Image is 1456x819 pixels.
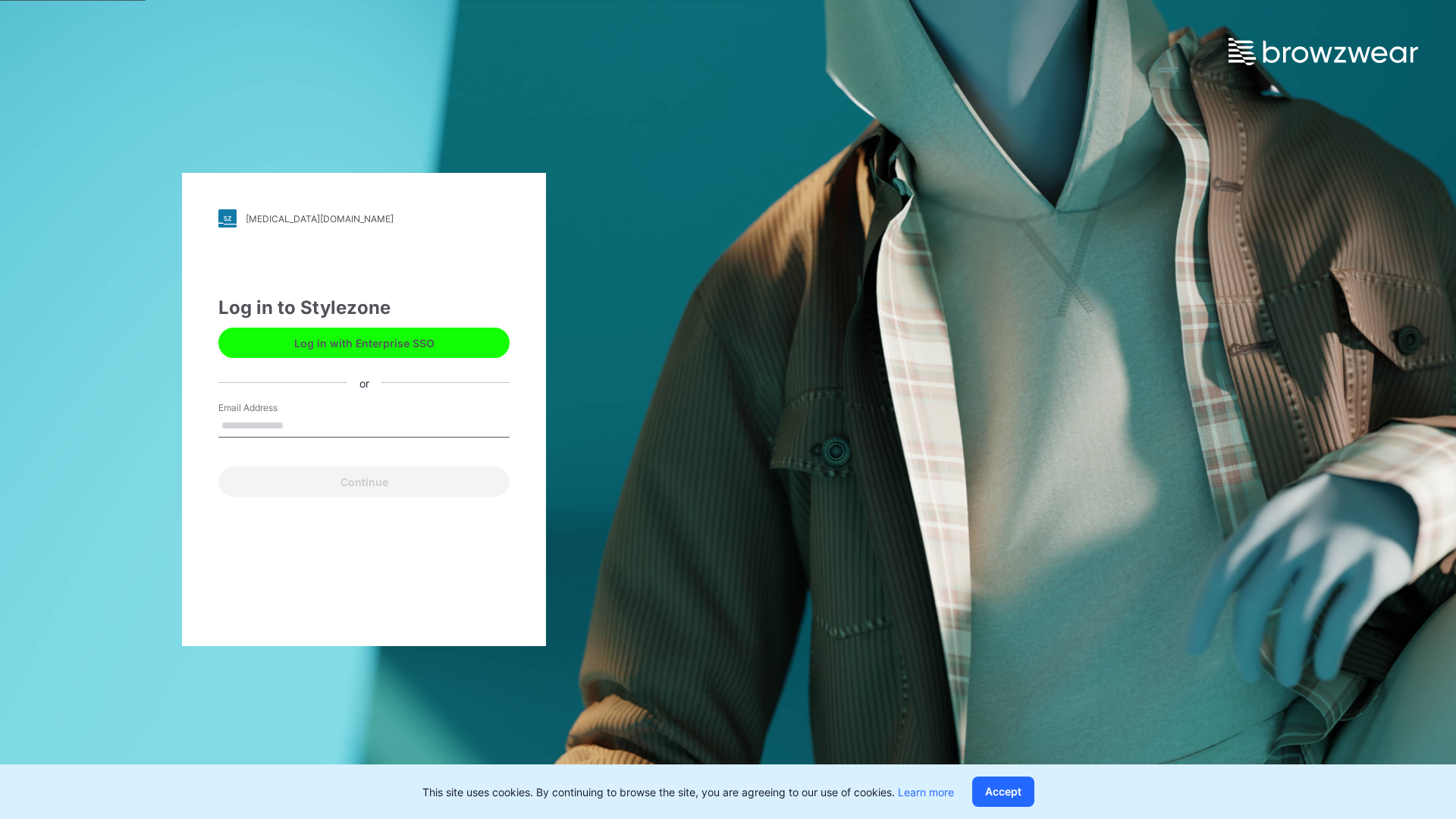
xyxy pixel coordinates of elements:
[422,784,954,800] p: This site uses cookies. By continuing to browse the site, you are agreeing to our use of cookies.
[347,375,381,391] div: or
[246,213,394,224] div: [MEDICAL_DATA][DOMAIN_NAME]
[218,209,510,227] a: [MEDICAL_DATA][DOMAIN_NAME]
[972,777,1034,807] button: Accept
[1228,38,1418,65] img: browzwear-logo.e42bd6dac1945053ebaf764b6aa21510.svg
[218,294,510,322] div: Log in to Stylezone
[898,786,954,799] a: Learn more
[218,328,510,358] button: Log in with Enterprise SSO
[218,401,325,415] label: Email Address
[218,209,237,227] img: stylezone-logo.562084cfcfab977791bfbf7441f1a819.svg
